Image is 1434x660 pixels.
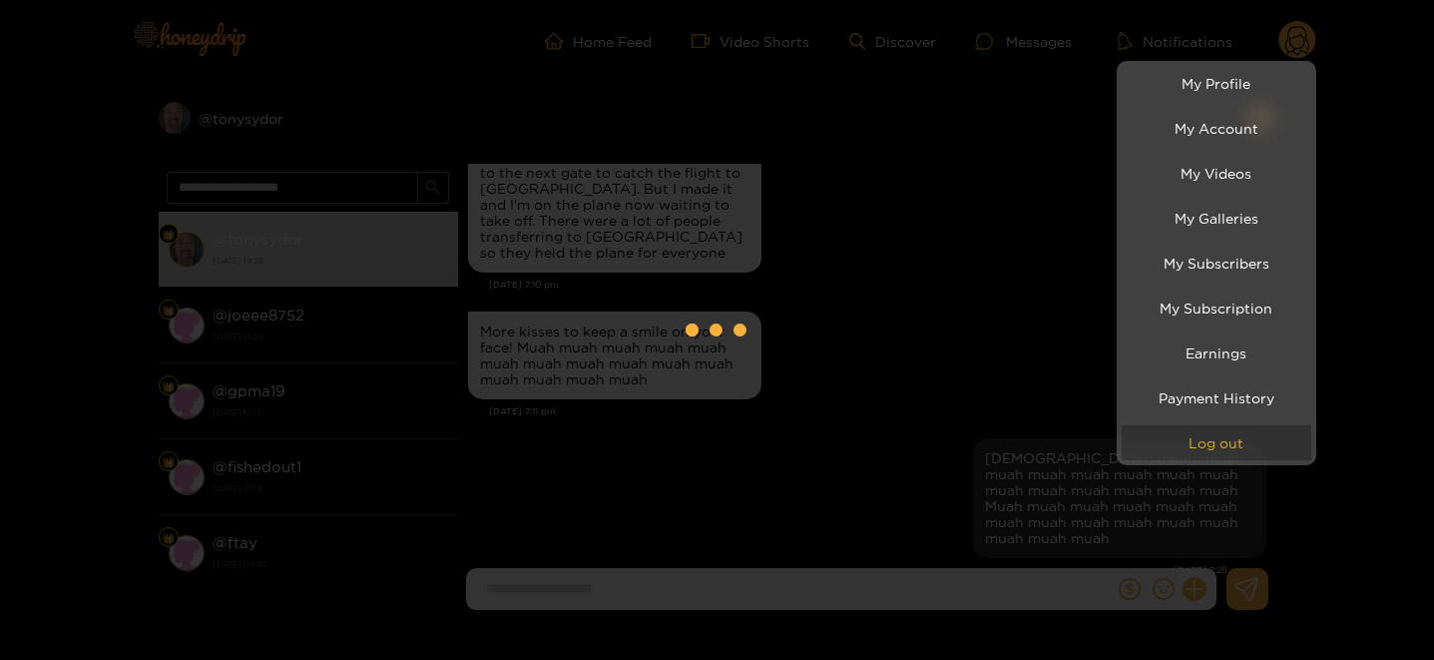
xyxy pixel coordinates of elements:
[1122,66,1311,101] a: My Profile
[1122,380,1311,415] a: Payment History
[1122,156,1311,191] a: My Videos
[1122,291,1311,326] a: My Subscription
[1122,111,1311,146] a: My Account
[1122,246,1311,281] a: My Subscribers
[1122,201,1311,236] a: My Galleries
[1122,335,1311,370] a: Earnings
[1122,425,1311,460] button: Log out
